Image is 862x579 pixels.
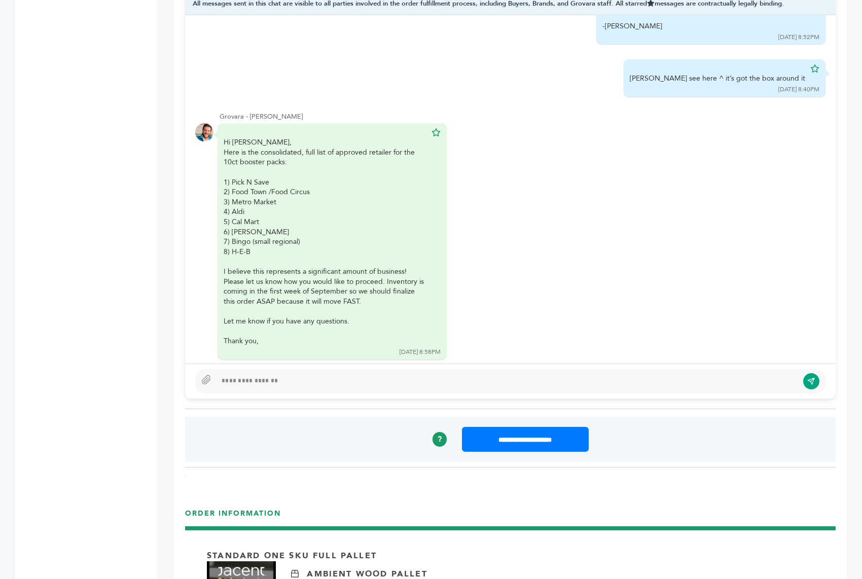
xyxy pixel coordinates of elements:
[224,227,426,237] div: 6) [PERSON_NAME]
[207,550,377,561] p: Standard One Sku Full Pallet
[224,316,426,327] div: Let me know if you have any questions.
[224,187,426,197] div: 2) Food Town /Food Circus
[433,432,447,446] a: ?
[220,112,825,121] div: Grovara - [PERSON_NAME]
[224,197,426,207] div: 3) Metro Market
[224,177,426,188] div: 1) Pick N Save
[224,137,426,346] div: Hi [PERSON_NAME],
[224,237,426,247] div: 7) Bingo (small regional)
[224,247,426,267] div: 8) H-E-B
[630,74,805,84] div: [PERSON_NAME] see here ^ it’s got the box around it
[185,509,836,526] h3: ORDER INFORMATION
[224,267,426,306] div: I believe this represents a significant amount of business! Please let us know how you would like...
[291,570,299,577] img: Ambient
[400,348,441,356] div: [DATE] 8:58PM
[602,21,805,31] div: -[PERSON_NAME]
[778,33,819,42] div: [DATE] 8:52PM
[224,217,426,227] div: 5) Cal Mart
[224,148,415,167] span: Here is the consolidated, full list of approved retailer for the 10ct booster packs:
[778,85,819,94] div: [DATE] 8:40PM
[224,207,426,217] div: 4) Aldi
[224,336,426,346] div: Thank you,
